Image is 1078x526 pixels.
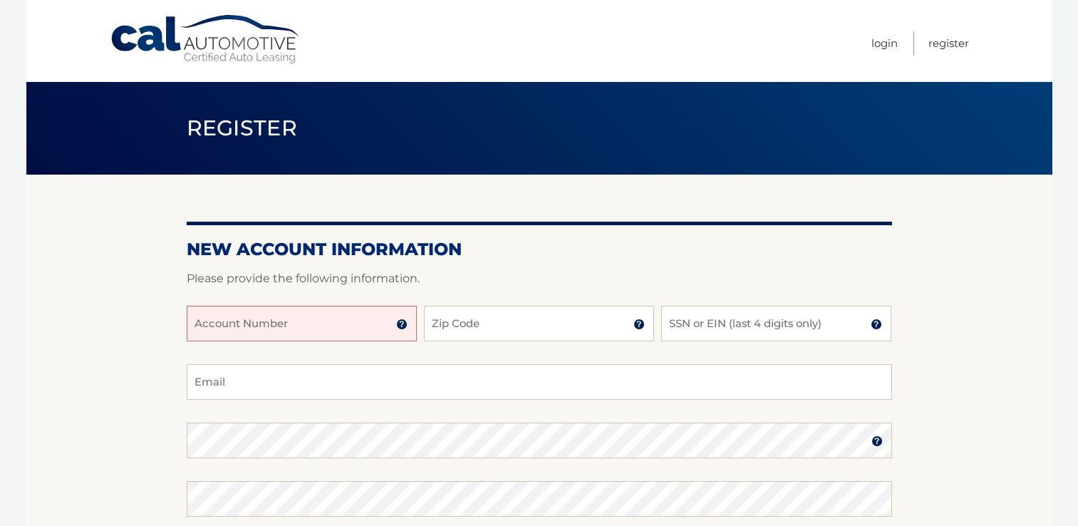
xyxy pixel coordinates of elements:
[187,364,892,400] input: Email
[871,31,898,55] a: Login
[110,14,302,65] a: Cal Automotive
[871,319,882,330] img: tooltip.svg
[187,306,417,341] input: Account Number
[633,319,645,330] img: tooltip.svg
[661,306,891,341] input: SSN or EIN (last 4 digits only)
[396,319,408,330] img: tooltip.svg
[187,269,892,289] p: Please provide the following information.
[871,435,883,447] img: tooltip.svg
[424,306,654,341] input: Zip Code
[187,239,892,260] h2: New Account Information
[187,115,298,141] span: Register
[928,31,969,55] a: Register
